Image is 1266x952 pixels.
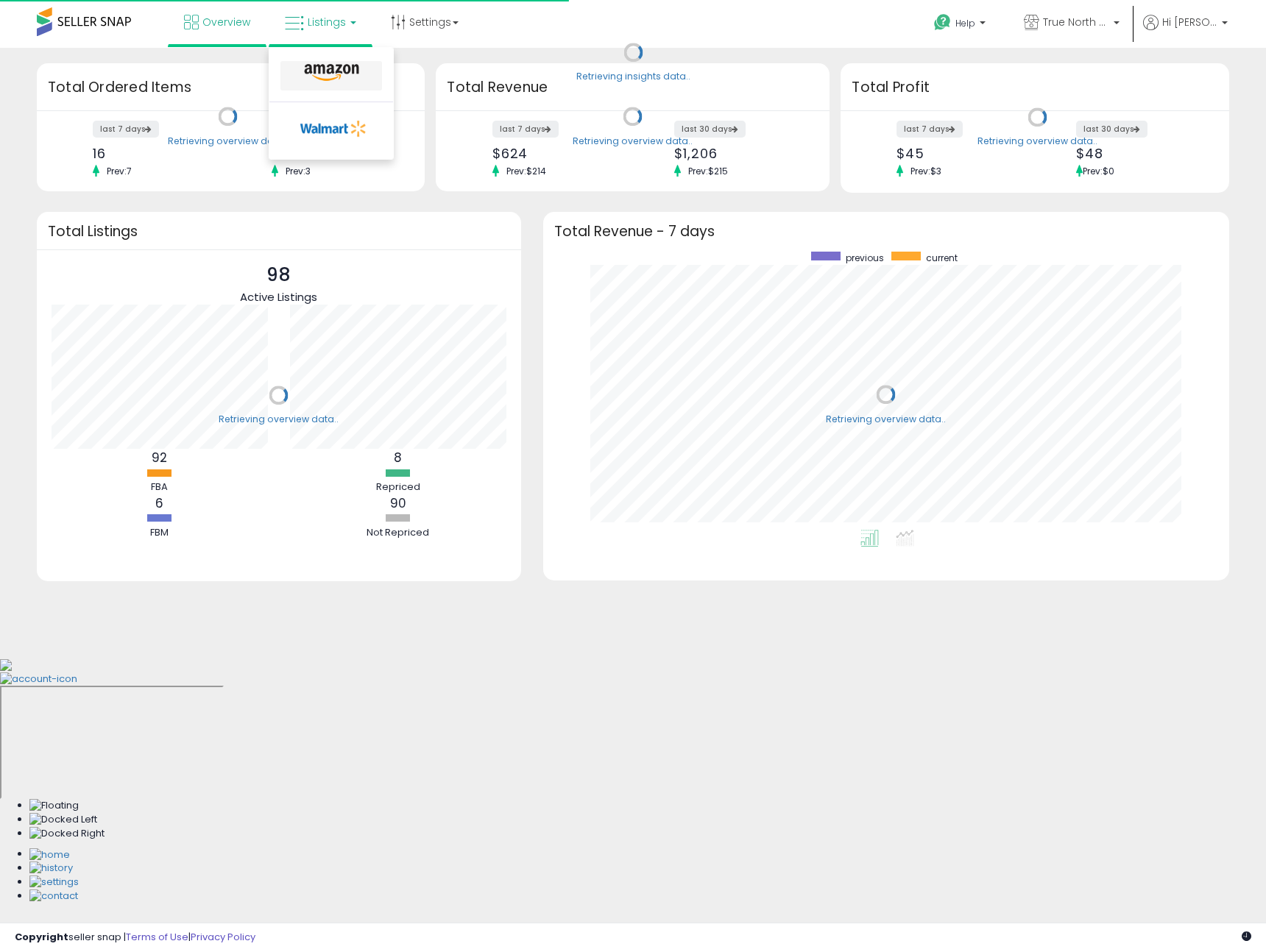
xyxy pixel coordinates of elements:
i: Get Help [933,13,952,32]
div: Retrieving overview data.. [977,135,1097,149]
div: Retrieving overview data.. [826,413,946,426]
span: True North Supply & Co. CA [1043,15,1109,29]
img: History [29,862,73,875]
img: Settings [29,875,79,889]
span: Overview [202,15,250,29]
img: Floating [29,799,79,813]
span: Help [955,17,975,29]
span: Hi [PERSON_NAME] [1162,15,1217,29]
img: Home [29,848,70,862]
img: Docked Left [29,813,97,827]
span: Listings [308,15,346,29]
img: Docked Right [29,827,105,841]
img: Contact [29,889,78,903]
a: Hi [PERSON_NAME] [1143,15,1228,48]
div: Retrieving overview data.. [219,413,339,427]
a: Help [922,2,1000,48]
div: Retrieving overview data.. [168,135,288,148]
div: Retrieving overview data.. [573,135,693,148]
